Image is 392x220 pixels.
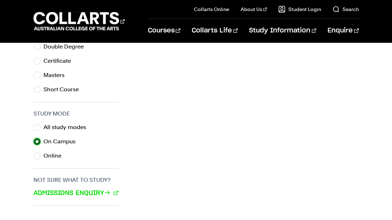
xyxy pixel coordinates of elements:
a: Collarts Online [194,6,229,13]
label: All study modes [43,122,92,132]
h3: Not sure what to study? [33,176,119,184]
a: Study Information [249,19,316,42]
label: Online [43,151,67,161]
a: Admissions Enquiry [33,189,118,198]
label: Masters [43,70,70,80]
label: Double Degree [43,42,89,52]
a: About Us [241,6,267,13]
a: Student Login [278,6,321,13]
label: Certificate [43,56,77,66]
label: On Campus [43,137,81,147]
div: Go to homepage [33,11,125,31]
a: Collarts Life [192,19,238,42]
label: Short Course [43,85,84,94]
a: Courses [148,19,180,42]
a: Enquire [327,19,359,42]
a: Search [332,6,359,13]
h3: Study Mode [33,109,119,118]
